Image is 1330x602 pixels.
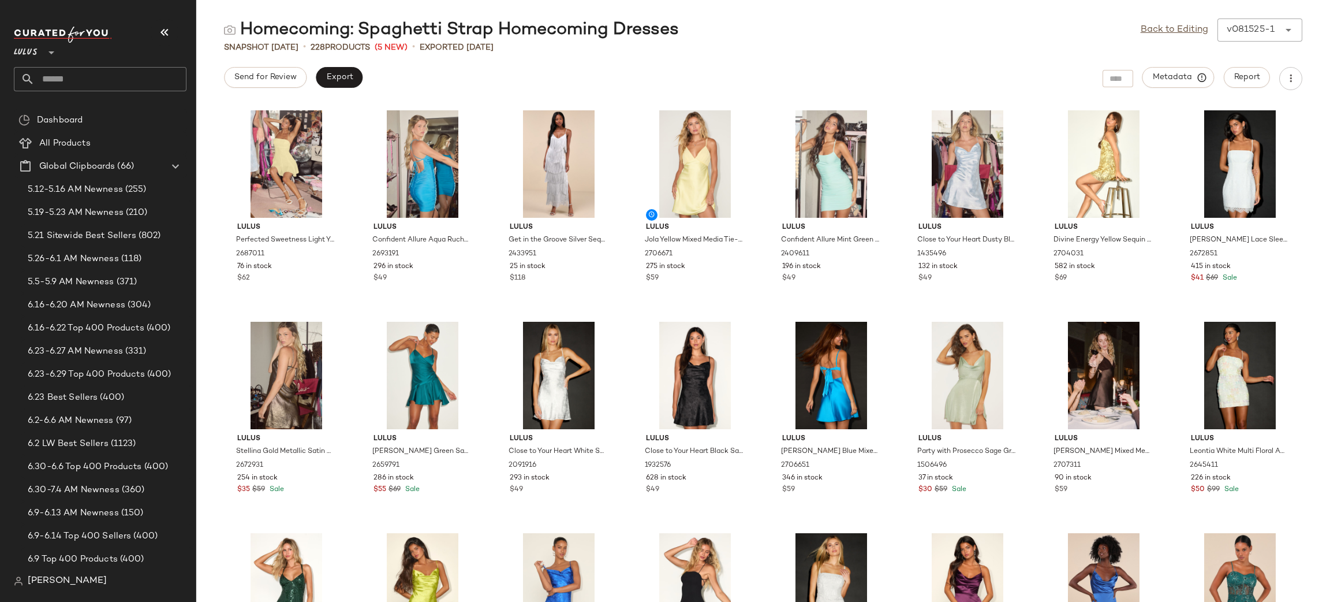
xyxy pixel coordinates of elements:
[917,460,947,471] span: 1506496
[28,183,123,196] span: 5.12-5.16 AM Newness
[224,24,236,36] img: svg%3e
[1190,447,1288,457] span: Leontia White Multi Floral Applique Beaded Mini Dress
[1190,249,1217,259] span: 2672851
[224,18,679,42] div: Homecoming: Spaghetti Strap Homecoming Dresses
[28,553,118,566] span: 6.9 Top 400 Products
[1141,23,1208,37] a: Back to Editing
[28,530,131,543] span: 6.9-6.14 Top 400 Sellers
[125,299,151,312] span: (304)
[237,485,250,495] span: $35
[316,67,363,88] button: Export
[918,262,958,272] span: 132 in stock
[236,460,263,471] span: 2672931
[28,299,125,312] span: 6.16-6.20 AM Newness
[782,485,795,495] span: $59
[646,485,659,495] span: $49
[373,473,414,484] span: 286 in stock
[782,473,823,484] span: 346 in stock
[781,249,809,259] span: 2409611
[781,460,809,471] span: 2706651
[28,414,114,428] span: 6.2-6.6 AM Newness
[114,414,132,428] span: (97)
[510,222,608,233] span: Lulus
[1191,262,1231,272] span: 415 in stock
[144,322,171,335] span: (400)
[28,276,114,289] span: 5.5-5.9 AM Newness
[1220,274,1237,282] span: Sale
[18,114,30,126] img: svg%3e
[509,460,536,471] span: 2091916
[234,73,297,82] span: Send for Review
[373,273,387,284] span: $49
[509,447,607,457] span: Close to Your Heart White Satin Jacquard Cowl Slip Dress
[510,273,525,284] span: $118
[1055,485,1067,495] span: $59
[267,486,284,493] span: Sale
[1207,485,1220,495] span: $99
[28,507,119,520] span: 6.9-6.13 AM Newness
[781,447,879,457] span: [PERSON_NAME] Blue Mixed Media Tie-Back Mini Dress
[1234,73,1260,82] span: Report
[935,485,947,495] span: $59
[124,206,148,220] span: (210)
[364,322,481,429] img: 12724521_2659791.jpg
[1055,434,1153,444] span: Lulus
[237,262,272,272] span: 76 in stock
[119,252,142,266] span: (118)
[403,486,420,493] span: Sale
[510,485,523,495] span: $49
[372,249,399,259] span: 2693191
[142,460,169,474] span: (400)
[1182,322,1298,429] img: 12730981_2645411.jpg
[646,222,744,233] span: Lulus
[28,391,98,404] span: 6.23 Best Sellers
[781,235,879,246] span: Confident Allure Mint Green Ruched Lace-Up Bodycon Mini Dress
[39,160,115,173] span: Global Clipboards
[500,110,617,218] img: 12086481_2433951.jpg
[109,437,136,451] span: (1123)
[228,322,345,429] img: 12909461_2672931.jpg
[237,473,278,484] span: 254 in stock
[1055,273,1067,284] span: $69
[917,235,1015,246] span: Close to Your Heart Dusty Blue Satin Jacquard Cowl Slip Dress
[28,252,119,266] span: 5.26-6.1 AM Newness
[918,273,932,284] span: $49
[1152,72,1205,83] span: Metadata
[237,434,335,444] span: Lulus
[1053,460,1081,471] span: 2707311
[637,322,753,429] img: 1932576_2_02_front_Retakes_2025-07-29.jpg
[909,110,1026,218] img: 12909721_1435496.jpg
[236,235,334,246] span: Perfected Sweetness Light Yellow Pleated Tiered Mini Dress
[1045,322,1162,429] img: 12991621_2707311.jpg
[909,322,1026,429] img: 12664061_1506496.jpg
[773,322,890,429] img: 2706651_01_hero_2025-07-28.jpg
[1142,67,1215,88] button: Metadata
[1055,222,1153,233] span: Lulus
[1055,473,1092,484] span: 90 in stock
[1045,110,1162,218] img: 2704031_01_hero_2025-06-10.jpg
[509,249,536,259] span: 2433951
[646,434,744,444] span: Lulus
[114,276,137,289] span: (371)
[918,434,1017,444] span: Lulus
[918,473,953,484] span: 37 in stock
[372,235,470,246] span: Confident Allure Aqua Ruched Lace-Up Bodycon Mini Dress
[236,447,334,457] span: Stellina Gold Metallic Satin Cowl Back Mini Dress
[1053,249,1084,259] span: 2704031
[372,447,470,457] span: [PERSON_NAME] Green Satin Asymmetrical Mini Dress
[123,345,147,358] span: (331)
[14,27,112,43] img: cfy_white_logo.C9jOOHJF.svg
[28,574,107,588] span: [PERSON_NAME]
[224,42,298,54] span: Snapshot [DATE]
[773,110,890,218] img: 12909901_2409611.jpg
[228,110,345,218] img: 12910361_2687011.jpg
[98,391,124,404] span: (400)
[645,249,673,259] span: 2706671
[782,434,880,444] span: Lulus
[1190,460,1218,471] span: 2645411
[39,137,91,150] span: All Products
[252,485,265,495] span: $59
[326,73,353,82] span: Export
[1224,67,1270,88] button: Report
[510,473,550,484] span: 293 in stock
